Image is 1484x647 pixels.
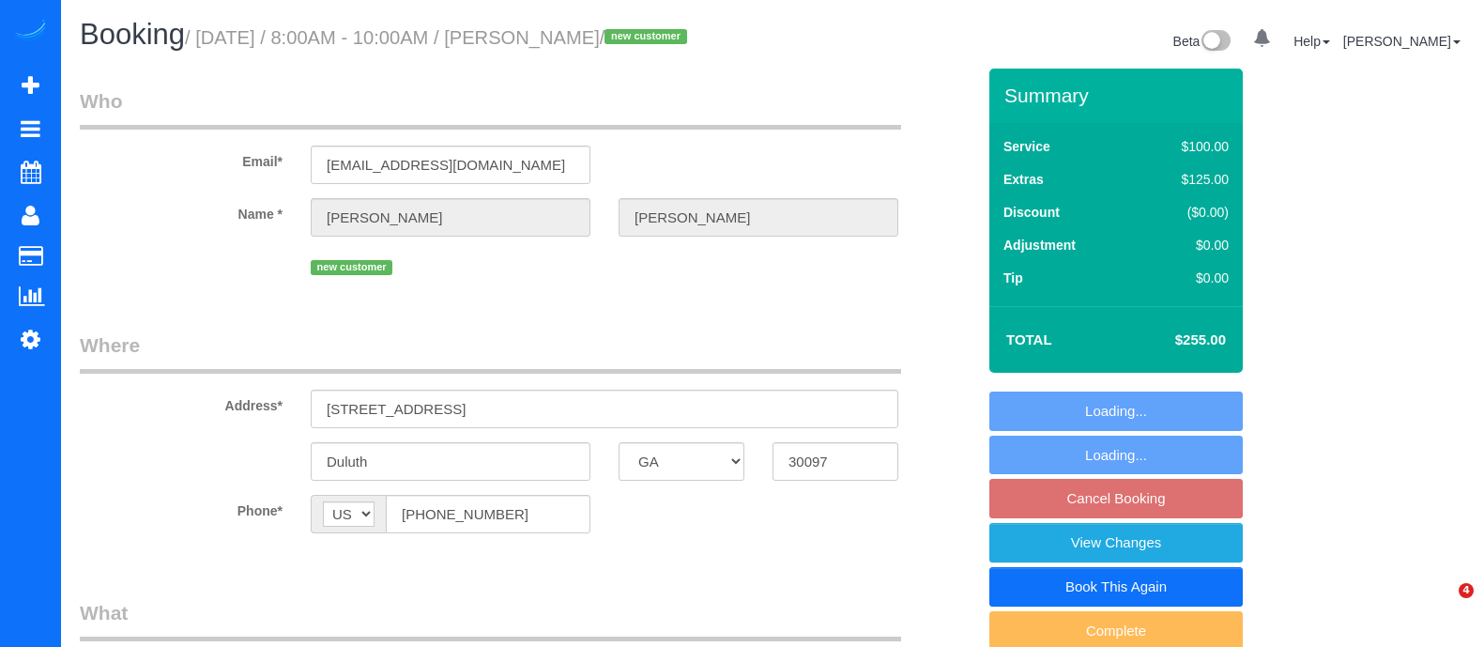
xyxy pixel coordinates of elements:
[1003,203,1060,222] label: Discount
[773,442,898,481] input: Zip Code*
[80,599,901,641] legend: What
[1141,170,1229,189] div: $125.00
[311,442,590,481] input: City*
[185,27,693,48] small: / [DATE] / 8:00AM - 10:00AM / [PERSON_NAME]
[66,146,297,171] label: Email*
[80,87,901,130] legend: Who
[1006,331,1052,347] strong: Total
[1343,34,1461,49] a: [PERSON_NAME]
[66,198,297,223] label: Name *
[311,146,590,184] input: Email*
[604,29,686,44] span: new customer
[989,567,1243,607] a: Book This Again
[1141,236,1229,254] div: $0.00
[1004,85,1233,106] h3: Summary
[80,18,185,51] span: Booking
[619,198,898,237] input: Last Name*
[1003,236,1076,254] label: Adjustment
[1459,583,1474,598] span: 4
[11,19,49,45] img: Automaid Logo
[66,495,297,520] label: Phone*
[1003,170,1044,189] label: Extras
[1173,34,1232,49] a: Beta
[1200,30,1231,54] img: New interface
[386,495,590,533] input: Phone*
[1119,332,1226,348] h4: $255.00
[66,390,297,415] label: Address*
[1141,269,1229,287] div: $0.00
[1003,269,1023,287] label: Tip
[1293,34,1330,49] a: Help
[1141,137,1229,156] div: $100.00
[989,523,1243,562] a: View Changes
[311,260,392,275] span: new customer
[1420,583,1465,628] iframe: Intercom live chat
[600,27,693,48] span: /
[1141,203,1229,222] div: ($0.00)
[80,331,901,374] legend: Where
[1003,137,1050,156] label: Service
[311,198,590,237] input: First Name*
